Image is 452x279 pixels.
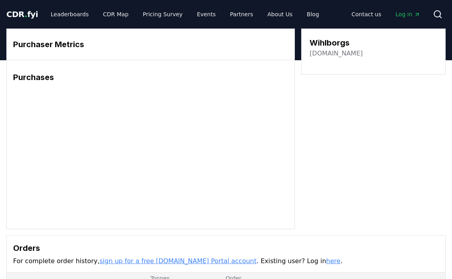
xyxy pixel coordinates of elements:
h3: Wihlborgs [310,37,363,49]
h3: Orders [13,242,439,254]
p: For complete order history, . Existing user? Log in . [13,256,439,266]
nav: Main [44,7,325,21]
a: here [326,257,340,265]
a: CDR Map [97,7,135,21]
span: . [25,10,27,19]
h3: Purchases [13,71,288,83]
a: Log in [389,7,427,21]
a: About Us [261,7,299,21]
a: CDR.fyi [6,9,38,20]
a: [DOMAIN_NAME] [310,49,363,58]
a: Contact us [345,7,388,21]
a: Partners [224,7,260,21]
a: sign up for a free [DOMAIN_NAME] Portal account [100,257,257,265]
a: Events [190,7,222,21]
a: Pricing Survey [137,7,189,21]
a: Blog [300,7,325,21]
a: Leaderboards [44,7,95,21]
h3: Purchaser Metrics [13,38,288,50]
nav: Main [345,7,427,21]
span: Log in [396,10,420,18]
span: CDR fyi [6,10,38,19]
